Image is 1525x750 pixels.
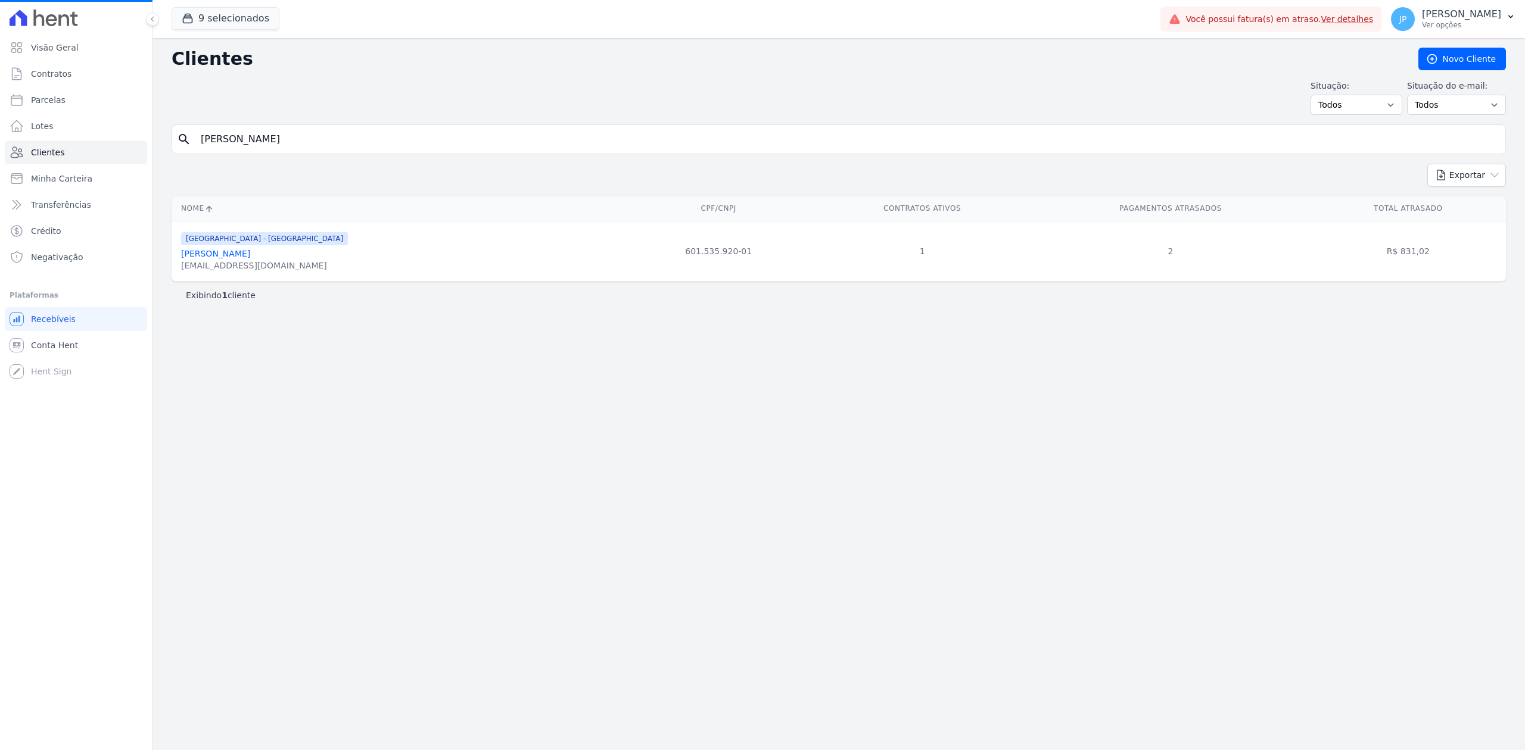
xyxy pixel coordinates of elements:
[172,7,279,30] button: 9 selecionados
[1185,13,1373,26] span: Você possui fatura(s) em atraso.
[1311,221,1506,281] td: R$ 831,02
[10,288,142,302] div: Plataformas
[172,196,624,221] th: Nome
[1381,2,1525,36] button: JP [PERSON_NAME] Ver opções
[1418,48,1506,70] a: Novo Cliente
[222,290,228,300] b: 1
[814,221,1031,281] td: 1
[1422,20,1501,30] p: Ver opções
[1321,14,1374,24] a: Ver detalhes
[31,68,71,80] span: Contratos
[172,48,1399,70] h2: Clientes
[5,114,147,138] a: Lotes
[1399,15,1407,23] span: JP
[5,307,147,331] a: Recebíveis
[1422,8,1501,20] p: [PERSON_NAME]
[624,221,814,281] td: 601.535.920-01
[181,249,250,258] a: [PERSON_NAME]
[31,146,64,158] span: Clientes
[31,42,79,54] span: Visão Geral
[31,199,91,211] span: Transferências
[5,140,147,164] a: Clientes
[194,127,1501,151] input: Buscar por nome, CPF ou e-mail
[1311,196,1506,221] th: Total Atrasado
[814,196,1031,221] th: Contratos Ativos
[31,120,54,132] span: Lotes
[5,167,147,190] a: Minha Carteira
[1031,196,1310,221] th: Pagamentos Atrasados
[31,251,83,263] span: Negativação
[31,339,78,351] span: Conta Hent
[624,196,814,221] th: CPF/CNPJ
[1311,80,1402,92] label: Situação:
[31,94,66,106] span: Parcelas
[5,88,147,112] a: Parcelas
[1407,80,1506,92] label: Situação do e-mail:
[181,260,348,271] div: [EMAIL_ADDRESS][DOMAIN_NAME]
[5,333,147,357] a: Conta Hent
[31,313,76,325] span: Recebíveis
[181,232,348,245] span: [GEOGRAPHIC_DATA] - [GEOGRAPHIC_DATA]
[31,225,61,237] span: Crédito
[186,289,256,301] p: Exibindo cliente
[1031,221,1310,281] td: 2
[5,219,147,243] a: Crédito
[5,193,147,217] a: Transferências
[5,245,147,269] a: Negativação
[1427,164,1506,187] button: Exportar
[31,173,92,185] span: Minha Carteira
[5,36,147,60] a: Visão Geral
[177,132,191,146] i: search
[5,62,147,86] a: Contratos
